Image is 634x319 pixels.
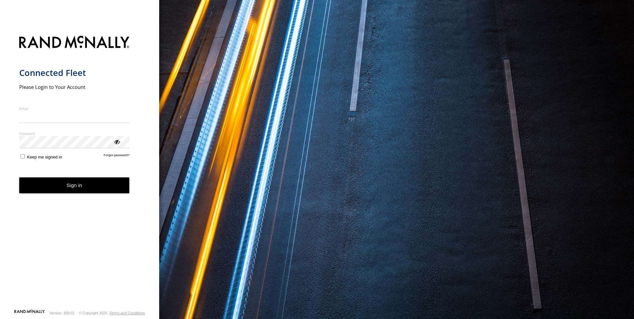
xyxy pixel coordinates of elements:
[19,106,130,111] label: Email
[110,311,145,315] a: Terms and Conditions
[19,32,140,309] form: main
[19,84,130,90] h2: Please Login to Your Account
[19,177,130,194] button: Sign in
[21,154,25,159] input: Keep me signed in
[49,311,75,315] div: Version: 309.01
[113,138,120,145] div: ViewPassword
[19,34,130,51] img: Rand McNally
[104,153,130,159] a: Forgot password?
[19,131,130,136] label: Password
[27,155,62,159] span: Keep me signed in
[79,311,145,315] div: © Copyright 2025 -
[19,67,130,78] h1: Connected Fleet
[14,310,45,316] a: Visit our Website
